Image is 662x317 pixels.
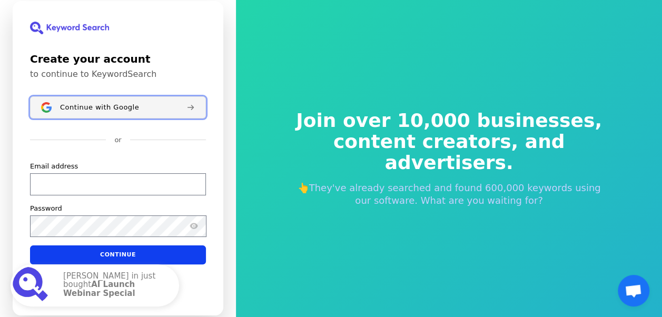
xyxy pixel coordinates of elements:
a: Open chat [618,275,649,306]
p: 👆They've already searched and found 600,000 keywords using our software. What are you waiting for? [289,182,609,207]
span: Continue with Google [60,103,139,112]
p: to continue to KeywordSearch [30,69,206,80]
p: [PERSON_NAME] in just bought [63,272,169,300]
label: Password [30,204,62,213]
button: Continue [30,245,206,264]
span: Join over 10,000 businesses, [289,110,609,131]
p: or [114,135,121,145]
h1: Create your account [30,51,206,67]
button: Show password [187,220,200,233]
button: Sign in with GoogleContinue with Google [30,96,206,118]
span: content creators, and advertisers. [289,131,609,173]
label: Email address [30,162,78,171]
strong: AI Launch Webinar Special [63,280,135,298]
img: KeywordSearch [30,22,109,34]
img: AI Launch Webinar Special [13,266,51,304]
img: Sign in with Google [41,102,52,113]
